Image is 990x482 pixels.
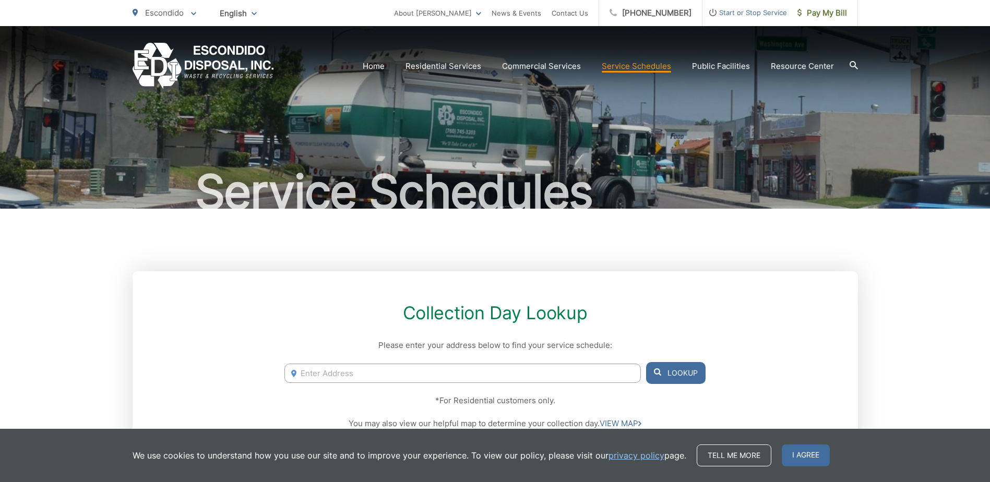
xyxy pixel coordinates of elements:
a: Public Facilities [692,60,750,73]
a: Tell me more [697,444,771,466]
h1: Service Schedules [133,166,858,218]
span: Pay My Bill [797,7,847,19]
a: Residential Services [405,60,481,73]
a: privacy policy [609,449,664,462]
a: Commercial Services [502,60,581,73]
p: *For Residential customers only. [284,394,705,407]
p: We use cookies to understand how you use our site and to improve your experience. To view our pol... [133,449,686,462]
a: Contact Us [552,7,588,19]
p: Please enter your address below to find your service schedule: [284,339,705,352]
button: Lookup [646,362,706,384]
a: News & Events [492,7,541,19]
a: Service Schedules [602,60,671,73]
input: Enter Address [284,364,640,383]
a: Resource Center [771,60,834,73]
a: Home [363,60,385,73]
h2: Collection Day Lookup [284,303,705,323]
span: English [212,4,265,22]
a: About [PERSON_NAME] [394,7,481,19]
a: VIEW MAP [600,417,641,430]
a: EDCD logo. Return to the homepage. [133,43,274,89]
span: Escondido [145,8,184,18]
p: You may also view our helpful map to determine your collection day. [284,417,705,430]
span: I agree [782,444,830,466]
